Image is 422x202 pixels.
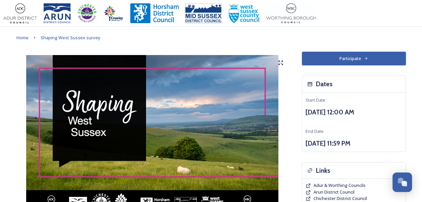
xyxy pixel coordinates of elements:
[314,195,367,201] span: Chichester District Council
[16,34,29,42] a: Home
[266,3,316,23] img: Worthing_Adur%20%281%29.jpg
[228,3,260,23] img: WSCCPos-Spot-25mm.jpg
[314,195,367,202] a: Chichester District Council
[3,3,37,23] img: Adur%20logo%20%281%29.jpeg
[306,139,402,148] h3: [DATE] 11:59 PM
[103,3,124,23] img: Crawley%20BC%20logo.jpg
[41,35,100,41] span: Shaping West Sussex survey
[41,34,100,42] a: Shaping West Sussex survey
[44,3,71,23] img: Arun%20District%20Council%20logo%20blue%20CMYK.jpg
[392,172,412,192] button: Open Chat
[185,3,222,23] img: 150ppimsdc%20logo%20blue.png
[314,182,366,189] a: Adur & Worthing Councils
[77,3,97,23] img: CDC%20Logo%20-%20you%20may%20have%20a%20better%20version.jpg
[302,52,406,65] button: Participate
[16,35,29,41] span: Home
[306,107,402,117] h3: [DATE] 12:00 AM
[316,79,333,89] h3: Dates
[314,189,355,195] a: Arun District Council
[306,128,324,134] span: End Date
[306,97,325,103] span: Start Date
[316,166,330,175] h3: Links
[130,3,179,23] img: Horsham%20DC%20Logo.jpg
